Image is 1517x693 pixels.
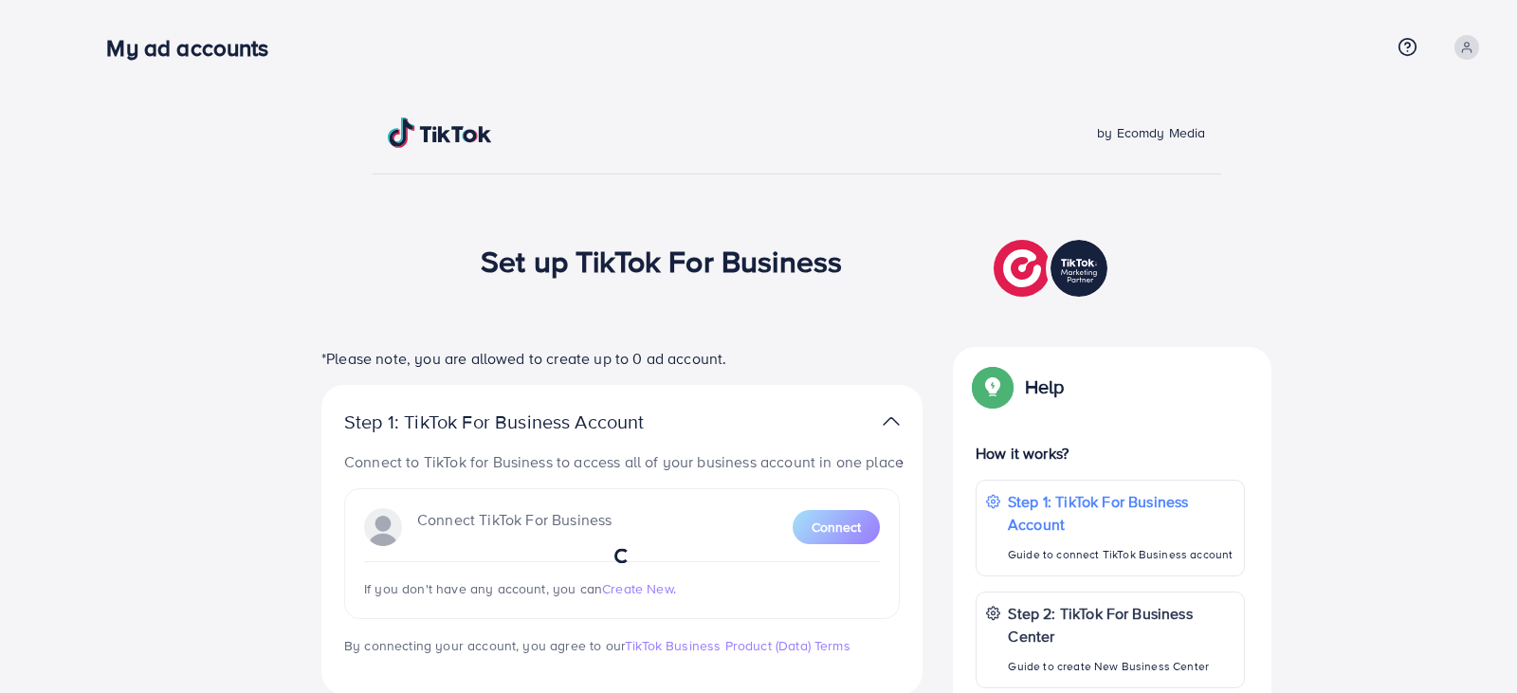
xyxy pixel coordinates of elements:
p: Guide to connect TikTok Business account [1008,543,1234,566]
p: How it works? [976,442,1245,465]
img: TikTok partner [883,408,900,435]
img: TikTok partner [994,235,1112,301]
h3: My ad accounts [106,34,283,62]
img: Popup guide [976,370,1010,404]
p: Guide to create New Business Center [1008,655,1234,678]
p: Step 2: TikTok For Business Center [1008,602,1234,647]
p: Step 1: TikTok For Business Account [1008,490,1234,536]
p: Step 1: TikTok For Business Account [344,410,704,433]
p: *Please note, you are allowed to create up to 0 ad account. [321,347,923,370]
h1: Set up TikTok For Business [481,243,842,279]
span: by Ecomdy Media [1097,123,1205,142]
img: TikTok [388,118,492,148]
p: Help [1025,375,1065,398]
